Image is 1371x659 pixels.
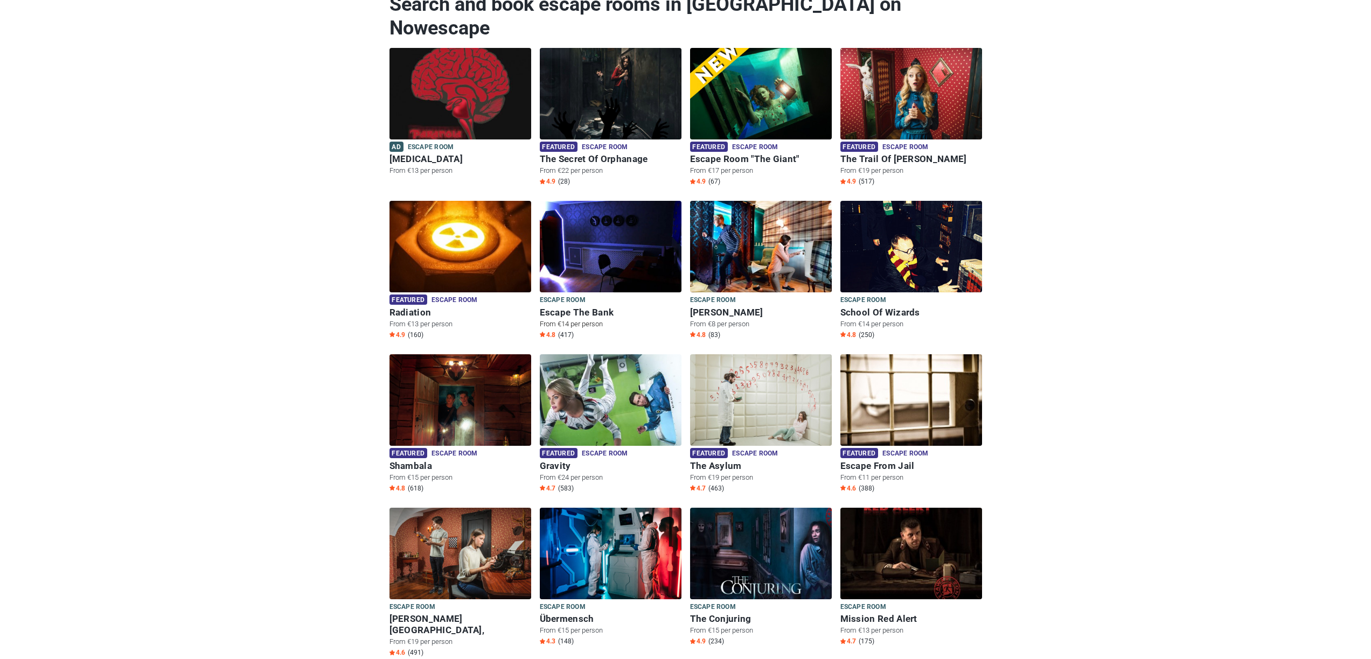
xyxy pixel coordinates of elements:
[389,153,531,165] h6: [MEDICAL_DATA]
[840,637,856,646] span: 4.7
[389,613,531,636] h6: [PERSON_NAME][GEOGRAPHIC_DATA], [STREET_ADDRESS]
[389,648,405,657] span: 4.6
[558,484,574,493] span: (583)
[708,177,720,186] span: (67)
[690,332,695,337] img: Star
[690,354,832,495] a: The Asylum Featured Escape room The Asylum From €19 per person Star4.7 (463)
[558,637,574,646] span: (148)
[540,331,555,339] span: 4.8
[540,319,681,329] p: From €14 per person
[840,484,856,493] span: 4.6
[389,484,405,493] span: 4.8
[840,485,846,490] img: Star
[389,48,531,139] img: Paranoia
[840,354,982,446] img: Escape From Jail
[690,613,832,625] h6: The Conjuring
[540,201,681,292] img: Escape The Bank
[840,639,846,644] img: Star
[690,508,832,648] a: The Conjuring Escape room The Conjuring From €15 per person Star4.9 (234)
[389,485,395,490] img: Star
[690,201,832,292] img: Sherlock Holmes
[859,331,874,339] span: (250)
[389,319,531,329] p: From €13 per person
[540,473,681,482] p: From €24 per person
[690,142,728,152] span: Featured
[540,460,681,472] h6: Gravity
[389,48,531,178] a: Paranoia Ad Escape room [MEDICAL_DATA] From €13 per person
[389,473,531,482] p: From €15 per person
[840,354,982,495] a: Escape From Jail Featured Escape room Escape From Jail From €11 per person Star4.6 (388)
[540,166,681,176] p: From €22 per person
[840,295,886,306] span: Escape room
[690,295,736,306] span: Escape room
[690,166,832,176] p: From €17 per person
[389,331,405,339] span: 4.9
[582,448,628,460] span: Escape room
[432,295,477,306] span: Escape room
[389,650,395,655] img: Star
[840,613,982,625] h6: Mission Red Alert
[690,319,832,329] p: From €8 per person
[408,331,423,339] span: (160)
[732,448,778,460] span: Escape room
[690,48,832,188] a: Escape Room "The Giant" Featured Escape room Escape Room "The Giant" From €17 per person Star4.9 ...
[690,637,706,646] span: 4.9
[690,331,706,339] span: 4.8
[840,626,982,635] p: From €13 per person
[840,331,856,339] span: 4.8
[389,508,531,599] img: Baker Street, 221 B
[540,201,681,341] a: Escape The Bank Escape room Escape The Bank From €14 per person Star4.8 (417)
[690,639,695,644] img: Star
[840,307,982,318] h6: School Of Wizards
[540,48,681,139] img: The Secret Of Orphanage
[389,295,427,305] span: Featured
[690,460,832,472] h6: The Asylum
[690,626,832,635] p: From €15 per person
[540,48,681,188] a: The Secret Of Orphanage Featured Escape room The Secret Of Orphanage From €22 per person Star4.9 ...
[690,153,832,165] h6: Escape Room "The Giant"
[540,601,586,613] span: Escape room
[389,637,531,647] p: From €19 per person
[389,460,531,472] h6: Shambala
[840,201,982,292] img: School Of Wizards
[690,307,832,318] h6: [PERSON_NAME]
[690,485,695,490] img: Star
[690,179,695,184] img: Star
[840,179,846,184] img: Star
[840,508,982,599] img: Mission Red Alert
[840,201,982,341] a: School Of Wizards Escape room School Of Wizards From €14 per person Star4.8 (250)
[540,637,555,646] span: 4.3
[389,166,531,176] p: From €13 per person
[540,448,577,458] span: Featured
[389,354,531,495] a: Shambala Featured Escape room Shambala From €15 per person Star4.8 (618)
[540,142,577,152] span: Featured
[540,295,586,306] span: Escape room
[690,177,706,186] span: 4.9
[540,639,545,644] img: Star
[408,648,423,657] span: (491)
[389,142,403,152] span: Ad
[840,473,982,482] p: From €11 per person
[540,153,681,165] h6: The Secret Of Orphanage
[859,637,874,646] span: (175)
[389,332,395,337] img: Star
[540,179,545,184] img: Star
[859,177,874,186] span: (517)
[690,484,706,493] span: 4.7
[840,332,846,337] img: Star
[708,484,724,493] span: (463)
[540,508,681,648] a: Übermensch Escape room Übermensch From €15 per person Star4.3 (148)
[540,354,681,495] a: Gravity Featured Escape room Gravity From €24 per person Star4.7 (583)
[540,354,681,446] img: Gravity
[408,142,454,153] span: Escape room
[408,484,423,493] span: (618)
[690,201,832,341] a: Sherlock Holmes Escape room [PERSON_NAME] From €8 per person Star4.8 (83)
[432,448,477,460] span: Escape room
[540,332,545,337] img: Star
[540,613,681,625] h6: Übermensch
[389,307,531,318] h6: Radiation
[690,354,832,446] img: The Asylum
[859,484,874,493] span: (388)
[558,177,570,186] span: (28)
[882,448,928,460] span: Escape room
